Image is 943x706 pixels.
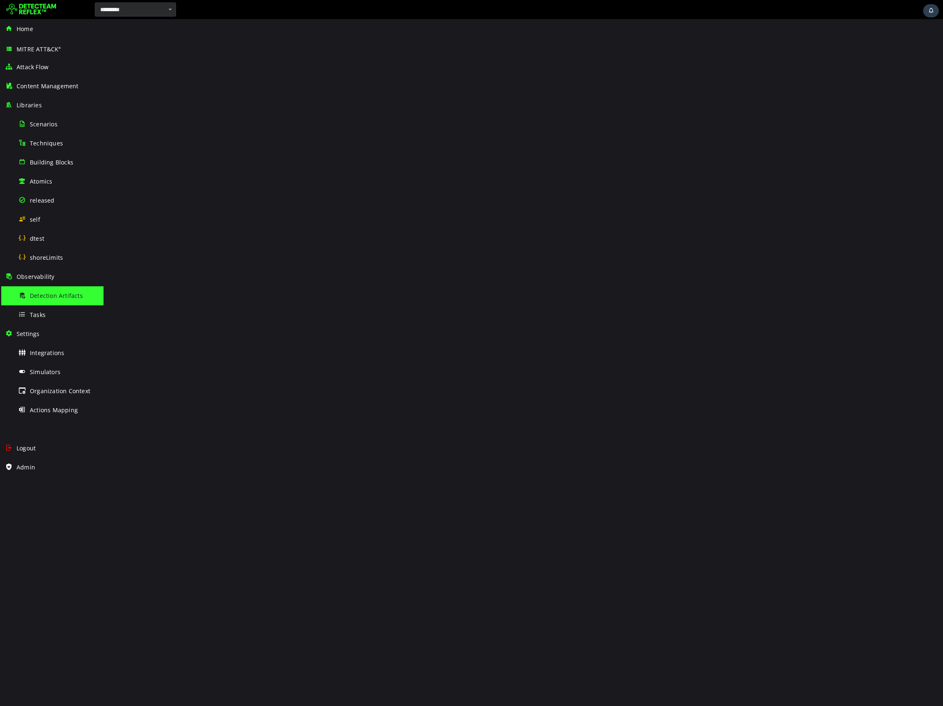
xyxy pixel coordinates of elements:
span: Techniques [30,139,63,147]
span: Atomics [30,177,52,185]
span: Scenarios [30,120,58,128]
div: Task Notifications [923,4,939,17]
span: shoreLimits [30,254,63,261]
sup: ® [58,46,61,50]
span: Settings [17,330,40,338]
span: Content Management [17,82,79,90]
span: Integrations [30,349,64,357]
span: Observability [17,273,55,280]
span: Attack Flow [17,63,48,71]
span: Simulators [30,368,60,376]
span: Libraries [17,101,42,109]
span: released [30,196,55,204]
span: Organization Context [30,387,90,395]
span: dtest [30,235,44,242]
span: Admin [17,463,35,471]
span: Logout [17,444,36,452]
img: Detecteam logo [6,3,56,16]
span: Detection Artifacts [30,292,83,300]
span: Building Blocks [30,158,73,166]
span: self [30,215,40,223]
span: Home [17,25,33,33]
span: Tasks [30,311,46,319]
span: MITRE ATT&CK [17,45,61,53]
span: Actions Mapping [30,406,78,414]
